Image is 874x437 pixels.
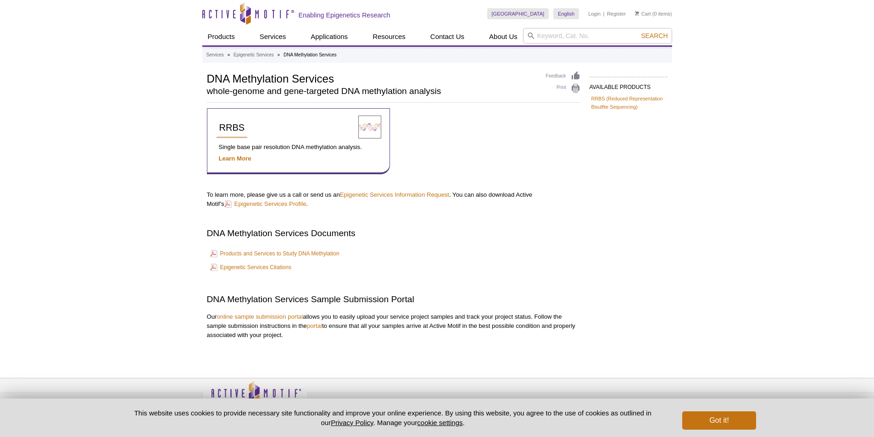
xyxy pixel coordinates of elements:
img: Reduced Representation Bisulfite Sequencing Services [358,116,381,138]
a: Services [206,51,224,59]
img: Your Cart [635,11,639,16]
h2: AVAILABLE PRODUCTS [590,77,668,93]
span: RRBS [219,122,245,133]
li: | [603,8,605,19]
a: portal [307,322,322,329]
a: Services [254,28,292,45]
a: Products [202,28,240,45]
a: Cart [635,11,651,17]
a: [GEOGRAPHIC_DATA] [487,8,549,19]
a: Login [588,11,601,17]
a: Products and Services to Study DNA Methylation [210,248,340,259]
p: This website uses cookies to provide necessary site functionality and improve your online experie... [118,408,668,427]
button: cookie settings [417,419,462,426]
a: online sample submission portal [217,313,303,320]
a: RRBS (Reduced Representation Bisulfite Sequencing) [591,94,666,111]
a: Register [607,11,626,17]
a: Print [546,83,580,94]
a: Epigenetic Services Information Request [340,191,449,198]
a: Learn More [219,155,251,162]
h2: whole-genome and gene-targeted DNA methylation analysis [207,87,537,95]
li: » [278,52,280,57]
h2: Enabling Epigenetics Research [299,11,390,19]
a: Applications [305,28,353,45]
li: DNA Methylation Services [284,52,337,57]
a: Contact Us [425,28,470,45]
button: Search [638,32,670,40]
table: Click to Verify - This site chose Symantec SSL for secure e-commerce and confidential communicati... [569,394,638,415]
a: Epigenetic Services Citations [210,262,291,273]
p: Our allows you to easily upload your service project samples and track your project status. Follo... [207,312,580,340]
a: Resources [367,28,411,45]
p: Single base pair resolution DNA methylation analysis. [217,143,380,152]
a: Feedback [546,71,580,81]
a: Privacy Policy [331,419,373,426]
img: Active Motif, [202,378,308,415]
button: Got it! [682,411,756,430]
li: » [228,52,230,57]
span: Search [641,32,668,39]
a: Epigenetic Services [234,51,274,59]
a: RRBS [217,118,248,138]
li: (0 items) [635,8,672,19]
h2: DNA Methylation Services Sample Submission Portal [207,293,580,305]
p: To learn more, please give us a call or send us an . You can also download Active Motif’s . [207,190,580,209]
a: Epigenetic Services Profile [224,199,306,208]
a: About Us [484,28,523,45]
a: English [553,8,579,19]
h1: DNA Methylation Services [207,71,537,85]
h2: DNA Methylation Services Documents [207,227,580,239]
input: Keyword, Cat. No. [523,28,672,44]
